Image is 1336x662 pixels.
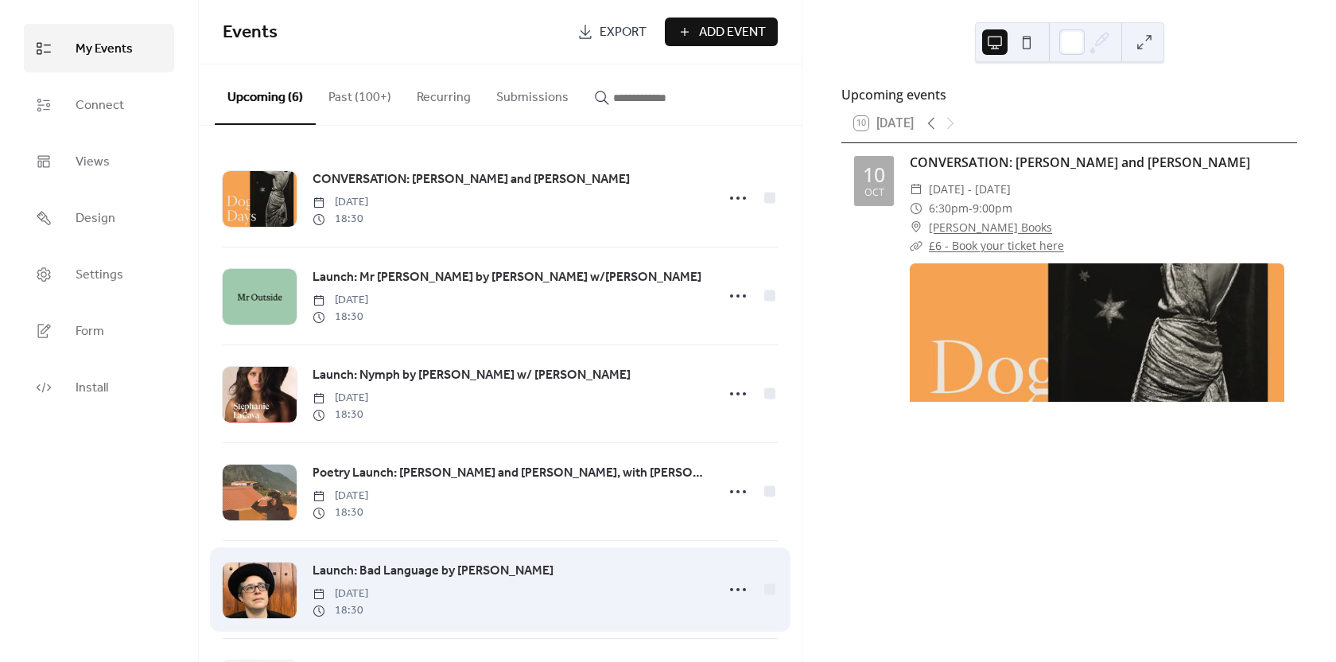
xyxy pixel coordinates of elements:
[313,170,630,189] span: CONVERSATION: [PERSON_NAME] and [PERSON_NAME]
[910,154,1250,171] a: CONVERSATION: [PERSON_NAME] and [PERSON_NAME]
[24,24,174,72] a: My Events
[699,23,766,42] span: Add Event
[929,218,1052,237] a: [PERSON_NAME] Books
[841,85,1297,104] div: Upcoming events
[929,180,1011,199] span: [DATE] - [DATE]
[313,488,368,504] span: [DATE]
[313,504,368,521] span: 18:30
[215,64,316,125] button: Upcoming (6)
[313,561,553,582] a: Launch: Bad Language by [PERSON_NAME]
[313,309,368,325] span: 18:30
[910,199,922,218] div: ​
[24,306,174,355] a: Form
[313,407,368,423] span: 18:30
[864,188,884,198] div: Oct
[565,18,658,46] a: Export
[313,211,368,228] span: 18:30
[24,80,174,129] a: Connect
[76,37,133,61] span: My Events
[313,463,706,484] a: Poetry Launch: [PERSON_NAME] and [PERSON_NAME], with [PERSON_NAME]
[863,165,885,185] div: 10
[76,319,104,344] span: Form
[600,23,647,42] span: Export
[24,137,174,185] a: Views
[910,180,922,199] div: ​
[313,365,631,386] a: Launch: Nymph by [PERSON_NAME] w/ [PERSON_NAME]
[929,199,969,218] span: 6:30pm
[76,263,123,287] span: Settings
[76,93,124,118] span: Connect
[313,169,630,190] a: CONVERSATION: [PERSON_NAME] and [PERSON_NAME]
[313,268,701,287] span: Launch: Mr [PERSON_NAME] by [PERSON_NAME] w/[PERSON_NAME]
[24,193,174,242] a: Design
[484,64,581,123] button: Submissions
[910,236,922,255] div: ​
[76,376,108,400] span: Install
[313,586,368,602] span: [DATE]
[404,64,484,123] button: Recurring
[929,238,1064,253] a: £6 - Book your ticket here
[665,18,778,46] button: Add Event
[910,218,922,237] div: ​
[24,363,174,411] a: Install
[313,464,706,483] span: Poetry Launch: [PERSON_NAME] and [PERSON_NAME], with [PERSON_NAME]
[973,199,1012,218] span: 9:00pm
[24,250,174,298] a: Settings
[313,602,368,619] span: 18:30
[313,366,631,385] span: Launch: Nymph by [PERSON_NAME] w/ [PERSON_NAME]
[76,150,110,174] span: Views
[313,194,368,211] span: [DATE]
[223,15,278,50] span: Events
[969,199,973,218] span: -
[76,206,115,231] span: Design
[313,267,701,288] a: Launch: Mr [PERSON_NAME] by [PERSON_NAME] w/[PERSON_NAME]
[316,64,404,123] button: Past (100+)
[313,390,368,407] span: [DATE]
[313,292,368,309] span: [DATE]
